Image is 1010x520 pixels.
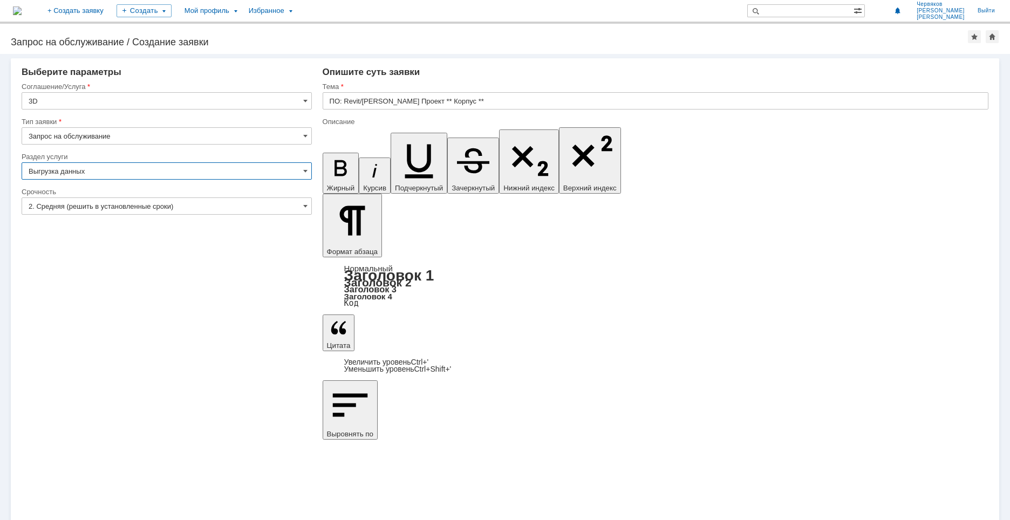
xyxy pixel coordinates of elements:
div: Соглашение/Услуга [22,83,310,90]
button: Нижний индекс [499,129,559,194]
a: Заголовок 2 [344,276,412,289]
div: Тема [323,83,986,90]
span: Формат абзаца [327,248,378,256]
a: Increase [344,358,429,366]
span: [PERSON_NAME] [917,14,965,20]
button: Зачеркнутый [447,138,499,194]
span: Расширенный поиск [854,5,864,15]
a: Нормальный [344,264,393,273]
div: Раздел услуги [22,153,310,160]
div: Формат абзаца [323,265,988,307]
div: Создать [117,4,172,17]
span: Ctrl+' [411,358,429,366]
div: Запрос на обслуживание / Создание заявки [11,37,968,47]
button: Подчеркнутый [391,133,447,194]
div: Добавить в избранное [968,30,981,43]
a: Перейти на домашнюю страницу [13,6,22,15]
span: Червяков [917,1,965,8]
span: Цитата [327,341,351,350]
img: logo [13,6,22,15]
a: Заголовок 4 [344,292,392,301]
span: [PERSON_NAME] [917,8,965,14]
button: Выровнять по [323,380,378,440]
div: Сделать домашней страницей [986,30,999,43]
div: Описание [323,118,986,125]
span: Жирный [327,184,355,192]
span: Зачеркнутый [452,184,495,192]
span: Выберите параметры [22,67,121,77]
a: Заголовок 3 [344,284,397,294]
button: Верхний индекс [559,127,621,194]
span: Выровнять по [327,430,373,438]
span: Курсив [363,184,386,192]
a: Decrease [344,365,452,373]
div: Срочность [22,188,310,195]
span: Ctrl+Shift+' [414,365,451,373]
div: Тип заявки [22,118,310,125]
button: Цитата [323,314,355,351]
span: Подчеркнутый [395,184,443,192]
div: Цитата [323,359,988,373]
span: Нижний индекс [503,184,555,192]
span: Верхний индекс [563,184,617,192]
button: Курсив [359,158,391,194]
span: Опишите суть заявки [323,67,420,77]
a: Код [344,298,359,308]
a: Заголовок 1 [344,267,434,284]
button: Жирный [323,153,359,194]
button: Формат абзаца [323,194,382,257]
